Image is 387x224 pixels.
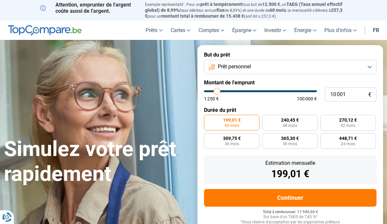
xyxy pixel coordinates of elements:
[223,118,241,122] span: 199,01 €
[341,124,355,128] span: 42 mois
[209,161,371,166] div: Estimation mensuelle
[8,25,82,36] img: TopCompare
[217,8,225,13] span: fixe
[167,21,194,40] a: Cartes
[204,79,377,86] label: Montant de l'emprunt
[225,124,239,128] span: 60 mois
[339,136,357,141] span: 448,71 €
[142,21,167,40] a: Prêts
[40,2,137,14] p: Attention, emprunter de l'argent coûte aussi de l'argent.
[283,124,297,128] span: 48 mois
[204,189,377,207] button: Continuer
[204,215,377,219] div: Sur base d'un TAEG de 7,45 %*
[369,21,383,40] a: fr
[200,2,242,7] span: prêt à tempérament
[262,2,280,7] span: 12.500 €
[161,13,244,19] span: montant total à rembourser de 15.438 €
[320,21,361,40] a: Plus d'infos
[204,107,377,113] label: Durée du prêt
[145,2,342,13] span: TAEG (Taux annuel effectif global) de 8,99%
[209,169,371,179] div: 199,01 €
[281,136,299,141] span: 365,30 €
[297,96,317,101] span: 100 000 €
[218,63,251,70] span: Prêt personnel
[368,92,371,97] span: €
[283,142,297,146] span: 30 mois
[223,136,241,141] span: 309,75 €
[204,96,219,101] span: 1 250 €
[270,8,286,13] span: 60 mois
[204,52,377,58] label: But du prêt
[341,142,355,146] span: 24 mois
[145,2,347,19] p: Exemple représentatif : Pour un tous but de , un (taux débiteur annuel de 8,99%) et une durée de ...
[290,21,320,40] a: Énergie
[260,21,290,40] a: Investir
[4,137,190,187] h1: Simulez votre prêt rapidement
[339,118,357,122] span: 270,12 €
[281,118,299,122] span: 240,45 €
[228,21,260,40] a: Épargne
[204,210,377,215] div: Total à rembourser: 11 940,60 €
[194,21,228,40] a: Comptes
[145,8,342,19] span: 257,3 €
[225,142,239,146] span: 36 mois
[204,60,377,74] button: Prêt personnel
